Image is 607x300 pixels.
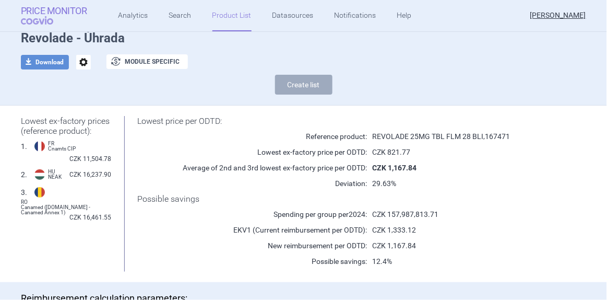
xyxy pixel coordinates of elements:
[21,55,69,70] button: Download
[21,31,586,46] h1: Revolade - Úhrada
[137,209,367,220] p: Spending per group per 2024 :
[21,16,68,25] span: COGVIO
[367,209,560,220] p: CZK 157,987,813.71
[137,131,367,142] p: Reference product:
[137,194,560,204] h1: Possible savings
[69,154,111,164] span: CZK 11,504.78
[137,147,367,157] p: Lowest ex-factory price per ODTD:
[34,141,45,152] img: France
[372,164,416,172] strong: CZK 1,167.84
[69,212,111,223] span: CZK 16,461.55
[21,116,111,136] h1: Lowest ex-factory prices (reference product):
[34,187,45,198] img: Romania
[21,141,27,152] span: 1 .
[367,225,560,235] p: CZK 1,333.12
[137,116,560,126] h1: Lowest price per ODTD:
[21,187,27,198] span: 3 .
[21,200,111,210] span: RO Canamed ([DOMAIN_NAME] - Canamed Annex 1)
[137,178,367,189] p: Deviation:
[367,147,560,157] p: CZK 821.77
[367,178,560,189] p: 29.63%
[367,131,560,142] p: REVOLADE 25MG TBL FLM 28 BLI , 167471
[106,54,188,69] button: Module specific
[69,169,111,180] span: CZK 16,237.90
[48,169,62,180] span: HU NEAK
[21,6,87,26] a: Price MonitorCOGVIO
[137,163,367,173] p: Average of 2nd and 3rd lowest ex-factory price per ODTD:
[21,169,27,180] span: 2 .
[275,75,332,95] button: Create list
[48,141,76,152] span: FR Cnamts CIP
[137,225,367,235] p: EKV1 (Current reimbursement per ODTD):
[137,240,367,251] p: New reimbursement per ODTD:
[367,240,560,251] p: CZK 1,167.84
[367,256,560,267] p: 12.4%
[137,256,367,267] p: Possible savings:
[34,169,45,180] img: Hungary
[21,6,87,16] strong: Price Monitor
